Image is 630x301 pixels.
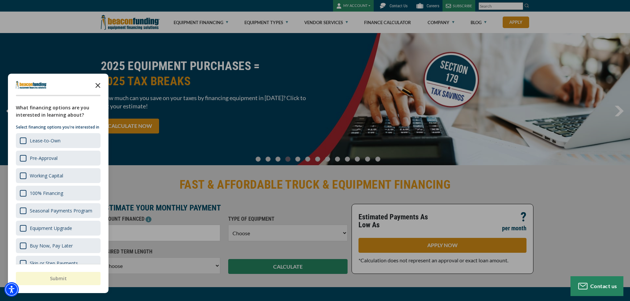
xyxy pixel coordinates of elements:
div: Pre-Approval [16,151,101,166]
div: Pre-Approval [30,155,58,161]
div: Equipment Upgrade [16,221,101,236]
div: Lease-to-Own [16,133,101,148]
div: What financing options are you interested in learning about? [16,104,101,119]
div: Seasonal Payments Program [16,203,101,218]
div: Lease-to-Own [30,137,61,144]
span: Contact us [590,283,617,289]
div: Buy Now, Pay Later [30,243,73,249]
button: Close the survey [91,78,105,92]
img: Company logo [16,81,47,89]
div: Equipment Upgrade [30,225,72,231]
button: Submit [16,272,101,285]
button: Contact us [570,276,623,296]
div: Skip or Step Payments [16,256,101,271]
div: Skip or Step Payments [30,260,78,266]
div: Working Capital [16,168,101,183]
div: 100% Financing [16,186,101,201]
div: Accessibility Menu [4,282,19,297]
div: Survey [8,74,108,293]
p: Select financing options you're interested in [16,124,101,131]
div: Buy Now, Pay Later [16,238,101,253]
div: Working Capital [30,172,63,179]
div: 100% Financing [30,190,63,196]
div: Seasonal Payments Program [30,207,92,214]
